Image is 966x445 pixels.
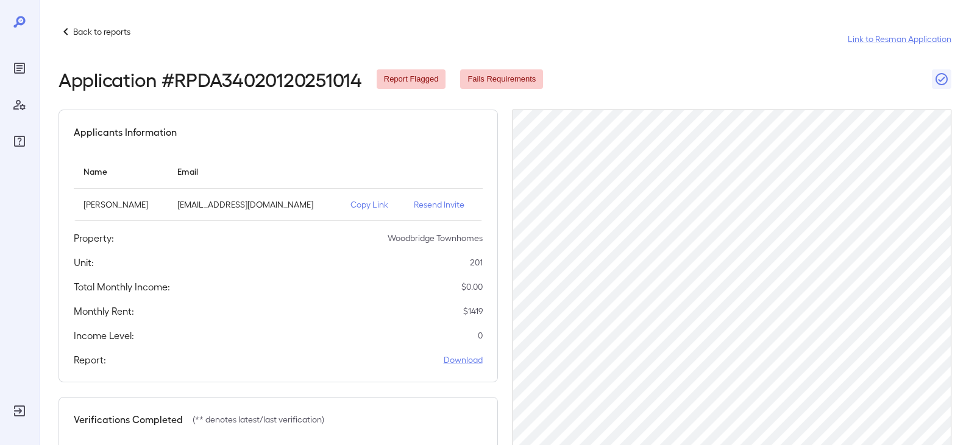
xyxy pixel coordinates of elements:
[74,328,134,343] h5: Income Level:
[470,256,483,268] p: 201
[74,412,183,427] h5: Verifications Completed
[74,255,94,270] h5: Unit:
[388,232,483,244] p: Woodbridge Townhomes
[444,354,483,366] a: Download
[460,74,543,85] span: Fails Requirements
[10,95,29,114] div: Manage Users
[73,26,130,38] p: Back to reports
[177,198,331,211] p: [EMAIL_ADDRESS][DOMAIN_NAME]
[83,198,158,211] p: [PERSON_NAME]
[463,305,483,317] p: $ 1419
[350,198,395,211] p: Copy Link
[74,125,177,139] h5: Applicants Information
[74,154,168,189] th: Name
[848,33,951,45] a: Link to Resman Application
[168,154,341,189] th: Email
[414,198,472,211] p: Resend Invite
[10,58,29,78] div: Reports
[74,231,114,245] h5: Property:
[74,304,134,318] h5: Monthly Rent:
[74,154,483,221] table: simple table
[59,68,362,90] h2: Application # RPDA34020120251014
[74,279,170,294] h5: Total Monthly Income:
[461,281,483,293] p: $ 0.00
[193,413,324,426] p: (** denotes latest/last verification)
[10,131,29,151] div: FAQ
[74,352,106,367] h5: Report:
[932,69,951,89] button: Close Report
[377,74,446,85] span: Report Flagged
[10,401,29,421] div: Log Out
[478,329,483,342] p: 0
